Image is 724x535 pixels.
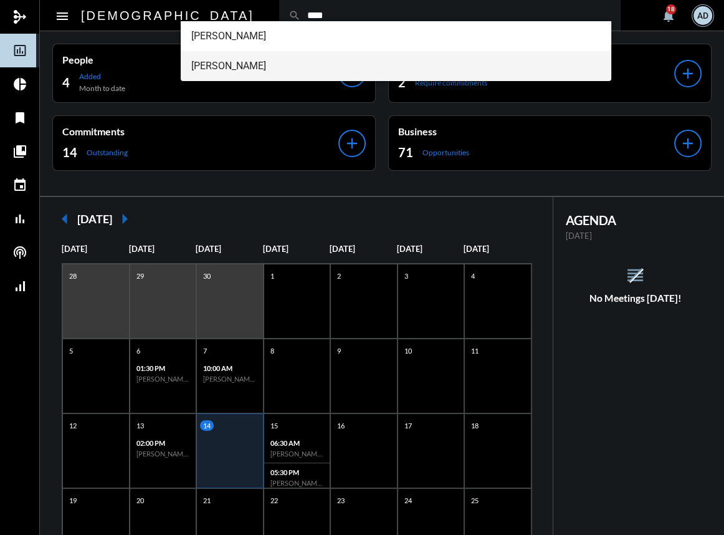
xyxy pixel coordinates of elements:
p: 02:00 PM [136,439,190,447]
p: 30 [200,271,214,281]
p: 13 [133,420,147,431]
mat-icon: search [288,9,301,22]
h2: [DEMOGRAPHIC_DATA] [81,6,254,26]
p: 18 [468,420,482,431]
p: 28 [66,271,80,281]
h6: [PERSON_NAME] - Review [136,375,190,383]
p: 2 [334,271,344,281]
p: 6 [133,345,143,356]
p: [DATE] [566,231,706,241]
p: 22 [267,495,281,506]
p: 10 [401,345,415,356]
p: [DATE] [196,244,263,254]
span: [PERSON_NAME] [191,51,601,81]
p: 05:30 PM [270,468,324,476]
p: 17 [401,420,415,431]
p: 20 [133,495,147,506]
p: 3 [401,271,411,281]
mat-icon: signal_cellular_alt [12,279,27,294]
p: 8 [267,345,277,356]
p: [DATE] [129,244,196,254]
mat-icon: pie_chart [12,77,27,92]
p: 9 [334,345,344,356]
p: 06:30 AM [270,439,324,447]
mat-icon: add [679,135,697,152]
mat-icon: add [679,65,697,82]
p: 11 [468,345,482,356]
p: Commitments [62,125,338,137]
p: 10:00 AM [203,364,257,372]
h6: [PERSON_NAME] - Review [136,450,190,458]
h2: [DATE] [77,212,112,226]
h5: No Meetings [DATE]! [553,292,718,304]
p: 15 [267,420,281,431]
p: 29 [133,271,147,281]
p: 4 [468,271,478,281]
h2: AGENDA [566,213,706,228]
p: People [62,54,338,65]
p: 25 [468,495,482,506]
p: [DATE] [397,244,464,254]
mat-icon: event [12,178,27,193]
span: [PERSON_NAME] [191,21,601,51]
p: Added [79,72,125,81]
p: [DATE] [330,244,397,254]
p: [DATE] [464,244,531,254]
mat-icon: mediation [12,9,27,24]
mat-icon: collections_bookmark [12,144,27,159]
mat-icon: bookmark [12,110,27,125]
mat-icon: bar_chart [12,211,27,226]
h2: 2 [398,74,406,91]
mat-icon: notifications [661,8,676,23]
div: AD [693,6,712,25]
p: 01:30 PM [136,364,190,372]
p: Opportunities [422,148,469,157]
p: 5 [66,345,76,356]
div: 18 [666,4,676,14]
h6: [PERSON_NAME] - Relationship [270,450,324,458]
h2: 4 [62,74,70,91]
p: [DATE] [62,244,129,254]
p: Month to date [79,84,125,93]
p: 19 [66,495,80,506]
h6: [PERSON_NAME] - [PERSON_NAME] - Relationship [270,479,324,487]
mat-icon: insert_chart_outlined [12,43,27,58]
p: 14 [200,420,214,431]
p: 21 [200,495,214,506]
mat-icon: reorder [625,265,645,286]
p: [DATE] [263,244,330,254]
h2: 71 [398,143,413,161]
p: 12 [66,420,80,431]
p: Outstanding [87,148,128,157]
h6: [PERSON_NAME] - Review [203,375,257,383]
h2: 14 [62,143,77,161]
p: 7 [200,345,210,356]
mat-icon: podcasts [12,245,27,260]
mat-icon: Side nav toggle icon [55,9,70,24]
p: 1 [267,271,277,281]
mat-icon: arrow_right [112,206,137,231]
button: Toggle sidenav [50,3,75,28]
p: 16 [334,420,348,431]
mat-icon: arrow_left [52,206,77,231]
p: 24 [401,495,415,506]
p: Require commitments [415,78,487,87]
p: 23 [334,495,348,506]
p: Business [398,125,674,137]
mat-icon: add [343,135,361,152]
